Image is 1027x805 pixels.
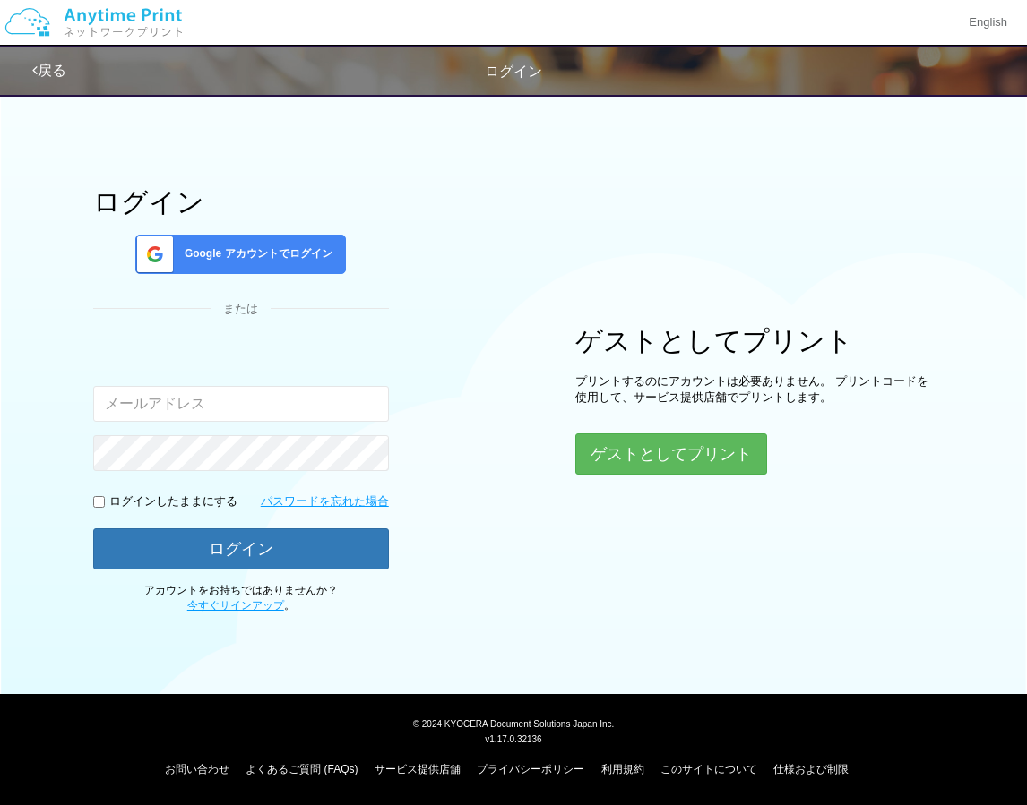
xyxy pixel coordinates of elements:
[485,733,541,744] span: v1.17.0.32136
[575,433,767,475] button: ゲストとしてプリント
[32,63,66,78] a: 戻る
[261,493,389,510] a: パスワードを忘れた場合
[246,763,358,775] a: よくあるご質問 (FAQs)
[375,763,461,775] a: サービス提供店舗
[187,599,295,612] span: 。
[93,187,389,217] h1: ログイン
[485,64,542,79] span: ログイン
[575,373,934,407] p: プリントするのにアカウントは必要ありません。 プリントコードを使用して、サービス提供店舗でプリントします。
[93,583,389,613] p: アカウントをお持ちではありませんか？
[575,326,934,355] h1: ゲストとしてプリント
[165,763,229,775] a: お問い合わせ
[477,763,584,775] a: プライバシーポリシー
[177,246,332,261] span: Google アカウントでログイン
[93,386,389,422] input: メールアドレス
[187,599,284,612] a: 今すぐサインアップ
[93,301,389,318] div: または
[660,763,757,775] a: このサイトについて
[601,763,644,775] a: 利用規約
[773,763,849,775] a: 仕様および制限
[413,717,615,729] span: © 2024 KYOCERA Document Solutions Japan Inc.
[109,493,237,510] p: ログインしたままにする
[93,528,389,569] button: ログイン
